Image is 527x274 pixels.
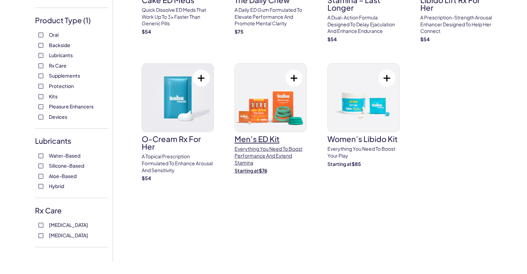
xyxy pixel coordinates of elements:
[38,153,43,158] input: Water-Based
[142,153,214,174] p: A topical prescription formulated to enhance arousal and sensitivity
[327,14,399,35] p: A dual-action formula designed to delay ejaculation and enhance endurance
[420,14,492,35] p: A prescription-strength arousal enhancer designed to help her connect
[49,161,84,170] span: Silicone-Based
[49,51,73,60] span: Lubricants
[49,231,88,240] span: [MEDICAL_DATA]
[235,167,259,174] span: Starting at
[142,63,214,182] a: O-Cream Rx for HerO-Cream Rx for HerA topical prescription formulated to enhance arousal and sens...
[49,220,88,229] span: [MEDICAL_DATA]
[38,84,43,89] input: Protection
[259,167,267,174] strong: $ 76
[49,182,64,191] span: Hybrid
[38,233,43,238] input: [MEDICAL_DATA]
[235,7,307,27] p: A Daily ED Gum Formulated To Elevate Performance And Promote Mental Clarity
[38,94,43,99] input: Kits
[38,53,43,58] input: Lubricants
[38,223,43,228] input: [MEDICAL_DATA]
[327,145,399,159] p: Everything you need to Boost Your Play
[38,174,43,179] input: Aloe-Based
[327,135,399,143] h3: Women’s Libido Kit
[142,64,213,132] img: O-Cream Rx for Her
[38,33,43,37] input: Oral
[38,184,43,189] input: Hybrid
[38,115,43,120] input: Devices
[235,63,307,174] a: Men’s ED KitMen’s ED KitEverything You need to boost performance and extend StaminaStarting at$76
[49,102,94,111] span: Pleasure Enhancers
[235,145,307,166] p: Everything You need to boost performance and extend Stamina
[142,7,214,27] p: Quick dissolve ED Meds that work up to 3x faster than generic pills
[235,64,306,132] img: Men’s ED Kit
[49,81,74,90] span: Protection
[328,64,399,132] img: Women’s Libido Kit
[38,43,43,48] input: Backside
[49,151,80,160] span: Water-Based
[38,104,43,109] input: Pleasure Enhancers
[49,171,77,180] span: Aloe-Based
[142,28,151,35] strong: $ 54
[235,135,307,143] h3: Men’s ED Kit
[49,112,67,121] span: Devices
[38,163,43,168] input: Silicone-Based
[49,92,58,101] span: Kits
[327,36,337,42] strong: $ 54
[352,161,361,167] strong: $ 85
[49,30,59,39] span: Oral
[327,63,399,167] a: Women’s Libido KitWomen’s Libido KitEverything you need to Boost Your PlayStarting at$85
[142,135,214,150] h3: O-Cream Rx for Her
[142,175,151,181] strong: $ 54
[49,41,70,50] span: Backside
[49,61,67,70] span: Rx Care
[235,28,244,35] strong: $ 75
[420,36,430,42] strong: $ 54
[49,71,80,80] span: Supplements
[38,73,43,78] input: Supplements
[38,63,43,68] input: Rx Care
[327,161,352,167] span: Starting at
